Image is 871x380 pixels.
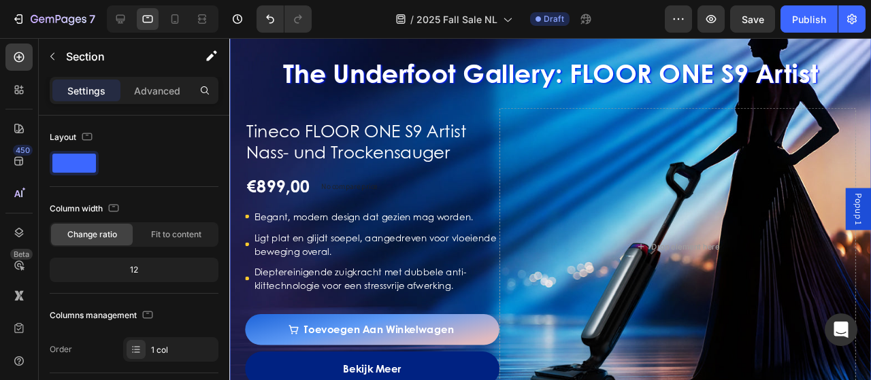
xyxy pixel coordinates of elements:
[444,214,516,225] div: Drop element here
[13,145,33,156] div: 450
[50,343,72,356] div: Order
[50,307,156,325] div: Columns management
[78,298,236,315] div: Toevoegen aan winkelwagen
[257,5,312,33] div: Undo/Redo
[825,313,857,346] div: Open Intercom Messenger
[151,228,201,241] span: Fit to content
[655,163,668,196] span: Popup 1
[780,5,838,33] button: Publish
[151,344,215,356] div: 1 col
[16,84,284,133] h1: Tineco FLOOR ONE S9 Artist Nass- und Trockensauger
[50,128,95,147] div: Layout
[89,11,95,27] p: 7
[16,143,86,167] div: €899,00
[5,5,101,33] button: 7
[16,17,659,55] h2: The Underfoot Gallery: FLOOR ONE S9 Artist
[134,84,180,98] p: Advanced
[410,12,414,27] span: /
[26,181,282,195] p: Elegant, modern design dat gezien mag worden.
[416,12,497,27] span: 2025 Fall Sale NL
[26,239,282,267] p: Dieptereinigende zuigkracht met dubbele anti-klittechnologie voor een stressvrije afwerking.
[742,14,764,25] span: Save
[792,12,826,27] div: Publish
[52,260,216,279] div: 12
[544,13,564,25] span: Draft
[50,200,122,218] div: Column width
[10,249,33,260] div: Beta
[120,338,181,358] div: Bekijk meer
[67,84,105,98] p: Settings
[26,203,282,231] p: Ligt plat en glijdt soepel, aangedreven voor vloeiende beweging overal.
[229,38,871,380] iframe: Design area
[67,228,117,241] span: Change ratio
[16,290,284,323] button: Toevoegen aan winkelwagen
[730,5,775,33] button: Save
[16,330,284,366] button: Bekijk meer
[66,48,178,65] p: Section
[97,152,156,160] p: No compare price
